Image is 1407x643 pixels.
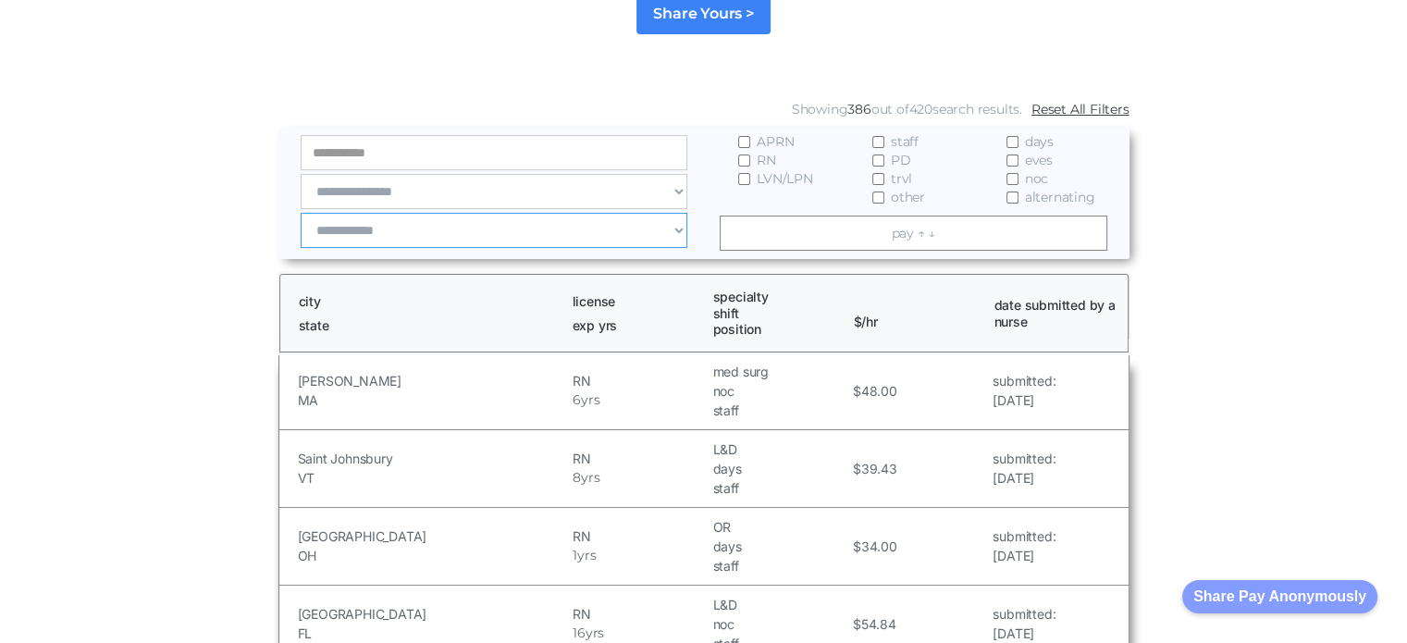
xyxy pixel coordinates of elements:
h5: 8 [573,468,581,488]
span: RN [757,151,776,169]
a: submitted:[DATE] [993,526,1055,565]
a: pay ↑ ↓ [720,216,1107,251]
input: LVN/LPN [738,173,750,185]
span: APRN [757,132,794,151]
span: eves [1025,151,1053,169]
h5: RN [573,371,708,390]
h5: FL [298,624,569,643]
h5: staff [712,401,847,420]
h5: Saint Johnsbury [298,449,569,468]
h1: $/hr [854,297,978,329]
h5: $ [853,381,861,401]
span: other [891,188,925,206]
h1: date submitted by a nurse [994,297,1118,329]
h5: $ [853,537,861,556]
a: submitted:[DATE] [993,371,1055,410]
h1: shift [713,305,837,322]
h5: yrs [586,624,604,643]
input: PD [872,155,884,167]
a: submitted:[DATE] [993,449,1055,488]
h5: [DATE] [993,546,1055,565]
h5: OH [298,546,569,565]
input: other [872,192,884,204]
input: eves [1006,155,1018,167]
input: days [1006,136,1018,148]
h5: [GEOGRAPHIC_DATA] [298,604,569,624]
h5: 34.00 [861,537,897,556]
h1: exp yrs [573,317,697,334]
h5: submitted: [993,371,1055,390]
input: noc [1006,173,1018,185]
span: staff [891,132,919,151]
h5: [DATE] [993,390,1055,410]
span: alternating [1025,188,1095,206]
h5: RN [573,604,708,624]
h5: 54.84 [861,614,896,634]
h5: 6 [573,390,581,410]
h1: state [299,317,556,334]
a: Reset All Filters [1031,100,1129,118]
h1: specialty [713,289,837,305]
h5: 48.00 [861,381,897,401]
h5: 1 [573,546,577,565]
h5: MA [298,390,569,410]
h5: staff [712,478,847,498]
h5: L&D [712,595,847,614]
input: staff [872,136,884,148]
input: alternating [1006,192,1018,204]
h5: staff [712,556,847,575]
h5: yrs [581,390,599,410]
h5: [PERSON_NAME] [298,371,569,390]
span: 386 [847,101,870,117]
input: RN [738,155,750,167]
h5: yrs [581,468,599,488]
h5: $ [853,459,861,478]
a: submitted:[DATE] [993,604,1055,643]
h5: noc [712,614,847,634]
h5: submitted: [993,604,1055,624]
h5: noc [712,381,847,401]
div: Showing out of search results. [792,100,1022,118]
h5: 16 [573,624,586,643]
h5: RN [573,526,708,546]
span: days [1025,132,1054,151]
span: PD [891,151,911,169]
h1: city [299,293,556,310]
h5: [DATE] [993,624,1055,643]
h5: yrs [577,546,596,565]
input: trvl [872,173,884,185]
h5: $ [853,614,861,634]
span: trvl [891,169,912,188]
h5: 39.43 [861,459,897,478]
span: noc [1025,169,1048,188]
h5: OR [712,517,847,537]
span: LVN/LPN [757,169,813,188]
h5: [GEOGRAPHIC_DATA] [298,526,569,546]
h5: med surg [712,362,847,381]
h5: [DATE] [993,468,1055,488]
form: Email Form [278,95,1129,259]
h5: days [712,459,847,478]
h5: submitted: [993,449,1055,468]
h5: VT [298,468,569,488]
button: Share Pay Anonymously [1182,580,1377,613]
h5: RN [573,449,708,468]
h1: license [573,293,697,310]
h5: submitted: [993,526,1055,546]
h1: position [713,321,837,338]
h5: days [712,537,847,556]
h5: L&D [712,439,847,459]
input: APRN [738,136,750,148]
span: 420 [908,101,932,117]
